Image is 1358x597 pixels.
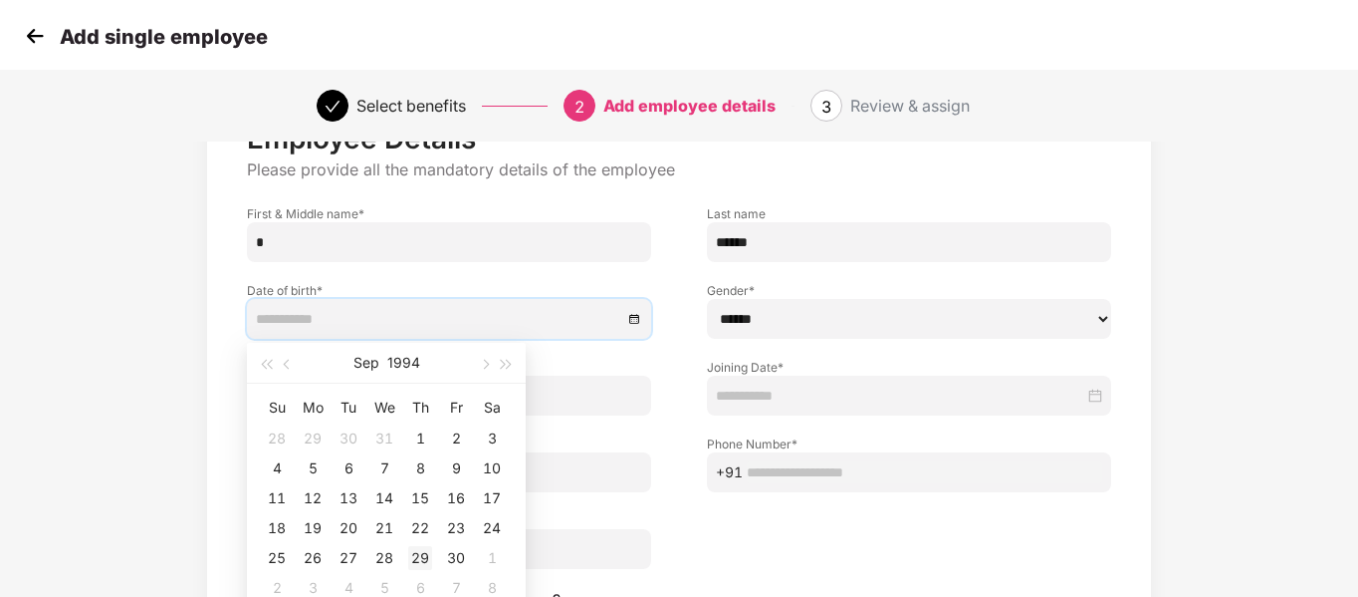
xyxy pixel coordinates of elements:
th: Fr [438,392,474,424]
th: Su [259,392,295,424]
td: 1994-09-09 [438,453,474,483]
div: 2 [444,427,468,450]
span: 2 [574,97,584,117]
div: 28 [372,546,396,570]
td: 1994-09-21 [366,513,402,543]
span: +91 [716,461,743,483]
td: 1994-09-01 [402,424,438,453]
button: 1994 [387,343,420,383]
td: 1994-09-05 [295,453,331,483]
td: 1994-09-08 [402,453,438,483]
button: Sep [353,343,379,383]
div: 31 [372,427,396,450]
label: Last name [707,205,1111,222]
label: Phone Number [707,436,1111,452]
div: 11 [265,486,289,510]
td: 1994-09-17 [474,483,510,513]
td: 1994-08-29 [295,424,331,453]
td: 1994-09-24 [474,513,510,543]
div: 25 [265,546,289,570]
th: Tu [331,392,366,424]
div: Add employee details [603,90,776,122]
td: 1994-09-07 [366,453,402,483]
div: 19 [301,516,325,540]
span: 3 [821,97,831,117]
td: 1994-09-06 [331,453,366,483]
th: Th [402,392,438,424]
div: 8 [408,456,432,480]
div: 14 [372,486,396,510]
td: 1994-09-11 [259,483,295,513]
td: 1994-09-29 [402,543,438,573]
div: 1 [480,546,504,570]
label: Date of birth [247,282,651,299]
td: 1994-09-04 [259,453,295,483]
td: 1994-09-30 [438,543,474,573]
td: 1994-09-15 [402,483,438,513]
div: 21 [372,516,396,540]
div: 24 [480,516,504,540]
th: Mo [295,392,331,424]
td: 1994-10-01 [474,543,510,573]
td: 1994-09-19 [295,513,331,543]
td: 1994-09-13 [331,483,366,513]
div: 13 [337,486,360,510]
td: 1994-08-30 [331,424,366,453]
div: Select benefits [356,90,466,122]
td: 1994-09-10 [474,453,510,483]
p: Please provide all the mandatory details of the employee [247,159,1110,180]
td: 1994-09-20 [331,513,366,543]
div: 16 [444,486,468,510]
div: 26 [301,546,325,570]
td: 1994-09-03 [474,424,510,453]
div: 28 [265,427,289,450]
td: 1994-09-28 [366,543,402,573]
div: 18 [265,516,289,540]
td: 1994-09-02 [438,424,474,453]
label: Gender [707,282,1111,299]
div: 1 [408,427,432,450]
div: 22 [408,516,432,540]
div: 30 [444,546,468,570]
div: 30 [337,427,360,450]
td: 1994-08-28 [259,424,295,453]
div: Review & assign [850,90,970,122]
td: 1994-09-16 [438,483,474,513]
img: svg+xml;base64,PHN2ZyB4bWxucz0iaHR0cDovL3d3dy53My5vcmcvMjAwMC9zdmciIHdpZHRoPSIzMCIgaGVpZ2h0PSIzMC... [20,21,50,51]
div: 10 [480,456,504,480]
td: 1994-09-14 [366,483,402,513]
div: 3 [480,427,504,450]
div: 5 [301,456,325,480]
div: 4 [265,456,289,480]
div: 20 [337,516,360,540]
td: 1994-09-23 [438,513,474,543]
div: 29 [408,546,432,570]
div: 6 [337,456,360,480]
p: Add single employee [60,25,268,49]
td: 1994-09-26 [295,543,331,573]
label: First & Middle name [247,205,651,222]
div: 9 [444,456,468,480]
td: 1994-09-22 [402,513,438,543]
div: 7 [372,456,396,480]
td: 1994-09-27 [331,543,366,573]
th: We [366,392,402,424]
td: 1994-09-18 [259,513,295,543]
td: 1994-09-25 [259,543,295,573]
div: 23 [444,516,468,540]
td: 1994-09-12 [295,483,331,513]
div: 17 [480,486,504,510]
td: 1994-08-31 [366,424,402,453]
div: 15 [408,486,432,510]
span: check [325,99,340,115]
label: Joining Date [707,359,1111,376]
th: Sa [474,392,510,424]
div: 29 [301,427,325,450]
div: 27 [337,546,360,570]
div: 12 [301,486,325,510]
